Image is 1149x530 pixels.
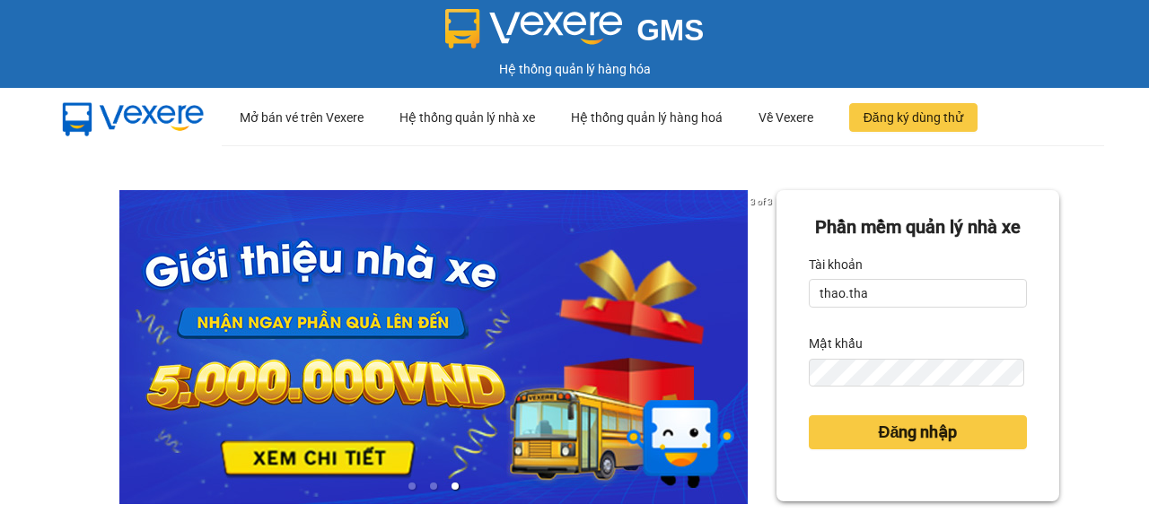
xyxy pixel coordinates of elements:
div: Hệ thống quản lý hàng hoá [571,89,723,146]
button: next slide / item [751,190,776,504]
input: Tài khoản [809,279,1027,308]
div: Về Vexere [759,89,813,146]
div: Hệ thống quản lý nhà xe [399,89,535,146]
button: Đăng nhập [809,415,1027,449]
label: Tài khoản [809,250,863,279]
li: slide item 3 [452,482,459,490]
input: Mật khẩu [809,359,1024,387]
img: logo 2 [445,9,623,48]
div: Phần mềm quản lý nhà xe [809,213,1027,241]
button: Đăng ký dùng thử [849,103,978,132]
span: Đăng ký dùng thử [864,108,963,127]
p: 3 of 3 [745,190,776,213]
img: mbUUG5Q.png [45,89,222,147]
div: Mở bán vé trên Vexere [240,89,364,146]
label: Mật khẩu [809,329,863,358]
span: Đăng nhập [878,420,957,445]
li: slide item 1 [408,482,416,490]
div: Hệ thống quản lý hàng hóa [4,59,1145,79]
a: GMS [445,27,705,41]
span: GMS [636,13,704,47]
button: previous slide / item [90,190,115,504]
li: slide item 2 [430,482,437,490]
